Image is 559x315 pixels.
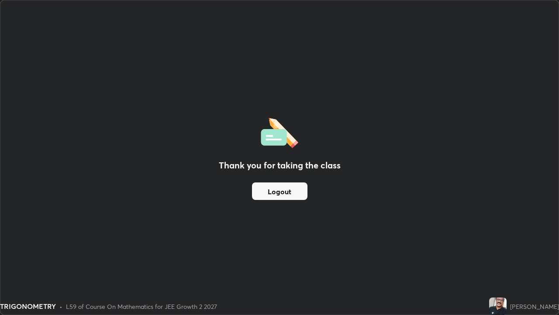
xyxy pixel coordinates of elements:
button: Logout [252,182,307,200]
img: 020e023223db44b3b855fec2c82464f0.jpg [489,297,507,315]
div: [PERSON_NAME] [510,302,559,311]
div: • [59,302,62,311]
img: offlineFeedback.1438e8b3.svg [261,115,298,148]
div: L59 of Course On Mathematics for JEE Growth 2 2027 [66,302,217,311]
h2: Thank you for taking the class [219,159,341,172]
